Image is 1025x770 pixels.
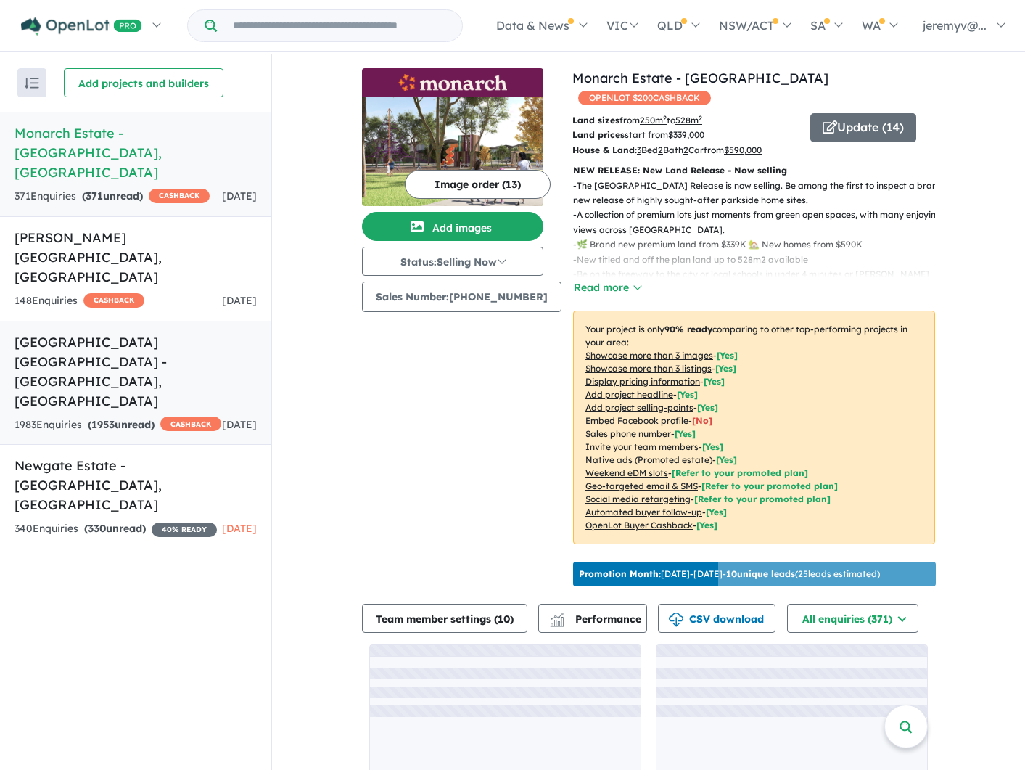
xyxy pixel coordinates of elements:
u: Add project headline [585,389,673,400]
h5: Monarch Estate - [GEOGRAPHIC_DATA] , [GEOGRAPHIC_DATA] [15,123,257,182]
u: Showcase more than 3 listings [585,363,712,374]
u: 528 m [675,115,702,126]
span: [DATE] [222,294,257,307]
p: - A collection of premium lots just moments from green open spaces, with many enjoying views acro... [573,208,947,237]
h5: [GEOGRAPHIC_DATA] [GEOGRAPHIC_DATA] - [GEOGRAPHIC_DATA] , [GEOGRAPHIC_DATA] [15,332,257,411]
p: Bed Bath Car from [572,143,799,157]
div: 1983 Enquir ies [15,417,221,434]
b: Promotion Month: [579,568,661,579]
img: download icon [669,613,683,627]
b: 10 unique leads [726,568,795,579]
b: 90 % ready [664,324,712,335]
span: [Refer to your promoted plan] [672,467,808,478]
span: CASHBACK [160,417,221,431]
button: Status:Selling Now [362,247,543,276]
u: OpenLot Buyer Cashback [585,520,693,531]
img: Monarch Estate - Deanside Logo [368,74,538,91]
u: Social media retargeting [585,493,691,504]
h5: Newgate Estate - [GEOGRAPHIC_DATA] , [GEOGRAPHIC_DATA] [15,456,257,515]
strong: ( unread) [88,418,155,431]
img: line-chart.svg [551,613,564,620]
p: start from [572,128,799,142]
h5: [PERSON_NAME][GEOGRAPHIC_DATA] , [GEOGRAPHIC_DATA] [15,228,257,287]
span: CASHBACK [149,189,210,203]
span: [ Yes ] [715,363,736,374]
button: Sales Number:[PHONE_NUMBER] [362,282,561,312]
span: [ No ] [692,415,712,426]
u: Weekend eDM slots [585,467,668,478]
strong: ( unread) [82,189,143,202]
span: [Yes] [696,520,717,531]
span: [Refer to your promoted plan] [701,480,838,491]
span: [Yes] [716,454,737,465]
span: [Refer to your promoted plan] [694,493,831,504]
u: 3 [637,144,641,155]
p: - 🌿 Brand new premium land from $339K 🏡 New homes from $590K [573,237,947,252]
button: Image order (13) [405,170,551,199]
u: 2 [658,144,663,155]
div: 340 Enquir ies [15,520,217,538]
u: Geo-targeted email & SMS [585,480,698,491]
b: House & Land: [572,144,637,155]
button: Performance [538,604,647,633]
span: [DATE] [222,418,257,431]
span: [ Yes ] [697,402,718,413]
b: Land sizes [572,115,619,126]
button: Team member settings (10) [362,604,527,633]
span: [ Yes ] [677,389,698,400]
span: [ Yes ] [717,350,738,361]
button: Add projects and builders [64,68,223,97]
span: 40 % READY [152,523,217,537]
button: All enquiries (371) [787,604,918,633]
span: [ Yes ] [675,428,696,439]
button: Update (14) [810,113,916,142]
u: Sales phone number [585,428,671,439]
span: CASHBACK [83,293,144,308]
u: 250 m [640,115,667,126]
input: Try estate name, suburb, builder or developer [220,10,459,41]
u: Add project selling-points [585,402,693,413]
span: 10 [498,613,510,626]
span: [Yes] [706,507,727,517]
img: Openlot PRO Logo White [21,17,142,36]
p: from [572,113,799,128]
u: $ 590,000 [724,144,762,155]
u: Native ads (Promoted estate) [585,454,712,465]
u: 2 [683,144,688,155]
span: [DATE] [222,522,257,535]
span: [DATE] [222,189,257,202]
button: CSV download [658,604,775,633]
div: 148 Enquir ies [15,292,144,310]
span: 330 [88,522,106,535]
p: - New titled and off the plan land up to 528m2 available [573,253,947,267]
span: to [667,115,702,126]
sup: 2 [663,114,667,122]
u: Showcase more than 3 images [585,350,713,361]
span: 1953 [91,418,115,431]
p: - The [GEOGRAPHIC_DATA] Release is now selling. Be among the first to inspect a brand new release... [573,179,947,208]
p: Your project is only comparing to other top-performing projects in your area: - - - - - - - - - -... [573,311,935,544]
span: [ Yes ] [702,441,723,452]
span: 371 [86,189,103,202]
a: Monarch Estate - [GEOGRAPHIC_DATA] [572,70,828,86]
img: sort.svg [25,78,39,89]
img: Monarch Estate - Deanside [362,97,543,206]
span: [ Yes ] [704,376,725,387]
img: bar-chart.svg [550,617,564,626]
button: Add images [362,212,543,241]
sup: 2 [699,114,702,122]
div: 371 Enquir ies [15,188,210,205]
p: - Be on the freeway to the city or local schools in under 4 minutes or [PERSON_NAME][GEOGRAPHIC_D... [573,267,947,297]
button: Read more [573,279,641,296]
u: Automated buyer follow-up [585,507,702,517]
strong: ( unread) [84,522,146,535]
b: Land prices [572,129,625,140]
u: $ 339,000 [668,129,704,140]
span: OPENLOT $ 200 CASHBACK [578,91,711,105]
a: Monarch Estate - Deanside LogoMonarch Estate - Deanside [362,68,543,206]
p: [DATE] - [DATE] - ( 25 leads estimated) [579,568,880,581]
u: Display pricing information [585,376,700,387]
u: Embed Facebook profile [585,415,688,426]
p: NEW RELEASE: New Land Release - Now selling [573,163,935,178]
span: jeremyv@... [923,18,987,33]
